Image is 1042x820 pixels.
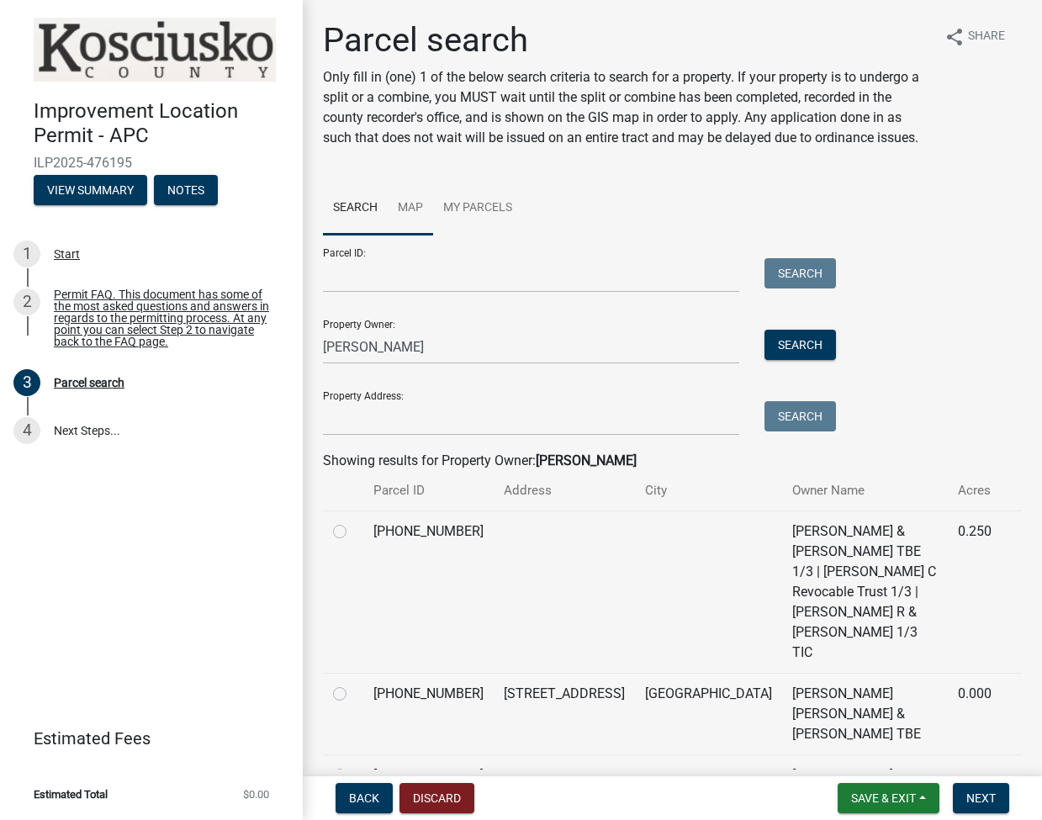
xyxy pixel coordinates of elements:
span: Estimated Total [34,789,108,800]
div: 4 [13,417,40,444]
a: Map [388,182,433,235]
div: Start [54,248,80,260]
button: Next [953,783,1009,813]
button: Notes [154,175,218,205]
strong: [PERSON_NAME] [536,452,637,468]
td: 0.000 [948,754,1002,816]
div: 3 [13,369,40,396]
td: 0.250 [948,511,1002,673]
i: share [944,27,965,47]
div: 2 [13,288,40,315]
h1: Parcel search [323,20,931,61]
button: Search [764,258,836,288]
span: Back [349,791,379,805]
button: Search [764,330,836,360]
span: Next [966,791,996,805]
div: Parcel search [54,377,124,389]
td: [PHONE_NUMBER] [363,511,494,673]
th: Address [494,471,635,511]
p: Only fill in (one) 1 of the below search criteria to search for a property. If your property is t... [323,67,931,148]
td: [PHONE_NUMBER] [363,754,494,816]
td: [STREET_ADDRESS] [494,673,635,754]
span: ILP2025-476195 [34,155,269,171]
td: [GEOGRAPHIC_DATA] [635,673,782,754]
a: Search [323,182,388,235]
h4: Improvement Location Permit - APC [34,99,289,148]
td: 0.000 [948,673,1002,754]
th: City [635,471,782,511]
th: Parcel ID [363,471,494,511]
div: 1 [13,241,40,267]
img: Kosciusko County, Indiana [34,18,276,82]
button: Save & Exit [838,783,939,813]
a: My Parcels [433,182,522,235]
td: [PERSON_NAME] [PERSON_NAME] & [PERSON_NAME] TBE [782,673,948,754]
button: Discard [399,783,474,813]
td: [PERSON_NAME] & [PERSON_NAME] [782,754,948,816]
button: Back [336,783,393,813]
button: View Summary [34,175,147,205]
th: Owner Name [782,471,948,511]
span: Save & Exit [851,791,916,805]
div: Showing results for Property Owner: [323,451,1022,471]
th: Acres [948,471,1002,511]
td: [PERSON_NAME] & [PERSON_NAME] TBE 1/3 | [PERSON_NAME] C Revocable Trust 1/3 | [PERSON_NAME] R & [... [782,511,948,673]
wm-modal-confirm: Summary [34,184,147,198]
button: shareShare [931,20,1018,53]
span: $0.00 [243,789,269,800]
wm-modal-confirm: Notes [154,184,218,198]
td: [PHONE_NUMBER] [363,673,494,754]
div: Permit FAQ. This document has some of the most asked questions and answers in regards to the perm... [54,288,276,347]
span: Share [968,27,1005,47]
button: Search [764,401,836,431]
a: Estimated Fees [13,722,276,755]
